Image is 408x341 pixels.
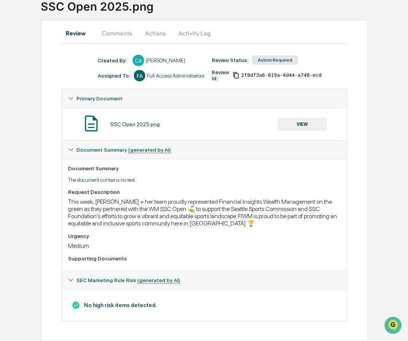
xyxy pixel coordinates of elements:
a: 🗄️Attestations [52,132,97,145]
div: [PERSON_NAME] [146,57,185,63]
div: This week, [PERSON_NAME] + her team proudly represented Financial Insights Wealth Management on t... [68,198,341,227]
div: 🖐️ [8,135,14,141]
span: Primary Document [76,95,122,102]
div: Request Description [68,189,341,195]
img: 8933085812038_c878075ebb4cc5468115_72.jpg [16,58,30,71]
div: FA [134,70,145,81]
span: Data Lookup [15,149,48,157]
div: Document Summary (generated by AI) [62,159,347,271]
div: Supporting Documents [68,255,341,262]
span: Copy Id [233,72,240,79]
img: Document Icon [82,114,101,133]
span: Attestations [63,135,94,142]
div: Primary Document [62,108,347,140]
div: 🗄️ [55,135,61,141]
span: SEC Marketing Rule Risk [76,277,180,283]
div: Primary Document [62,89,347,108]
a: 🔎Data Lookup [5,146,51,160]
span: • [63,103,66,109]
h3: No high risk items detected. [68,301,341,309]
div: Past conversations [8,84,51,90]
iframe: Open customer support [384,316,404,336]
div: Review Id: [212,69,229,81]
button: Start new chat [129,60,138,69]
div: Created By: ‎ ‎ [98,57,129,63]
span: [DATE] [67,103,83,109]
span: 2f8df3a6-819a-4d44-a748-ecd453bb840b [241,72,348,78]
div: secondary tabs example [62,24,347,42]
a: Powered byPylon [54,167,92,173]
input: Clear [20,34,125,42]
div: We're available if you need us! [34,65,105,71]
div: Document Summary [68,165,341,171]
button: See all [118,82,138,92]
div: SSC Open 2025.png [110,121,160,127]
u: (generated by AI) [128,147,171,153]
div: Document Summary (generated by AI) [62,141,347,159]
img: Jordan Ford [8,96,20,108]
div: SEC Marketing Rule Risk (generated by AI) [62,271,347,289]
span: Pylon [76,168,92,173]
div: Urgency [68,233,341,239]
div: Assigned To: [98,73,130,79]
div: 🔎 [8,150,14,156]
img: 1746055101610-c473b297-6a78-478c-a979-82029cc54cd1 [8,58,21,71]
button: VIEW [278,118,327,131]
span: Document Summary [76,147,171,153]
div: Full Access Administrators [147,73,204,79]
div: Review Status: [212,57,248,63]
button: Review [62,24,96,42]
span: Preclearance [15,135,49,142]
div: Document Summary (generated by AI) [62,289,347,321]
div: Action Required [252,56,298,65]
u: (generated by AI) [137,277,180,284]
a: 🖐️Preclearance [5,132,52,145]
div: Medium [68,242,341,249]
p: The document contains no text. [68,177,341,183]
button: Comments [96,24,138,42]
p: How can we help? [8,16,138,28]
button: Actions [138,24,172,42]
button: Activity Log [172,24,217,42]
div: Start new chat [34,58,125,65]
span: [PERSON_NAME] [24,103,62,109]
div: CA [133,55,144,66]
